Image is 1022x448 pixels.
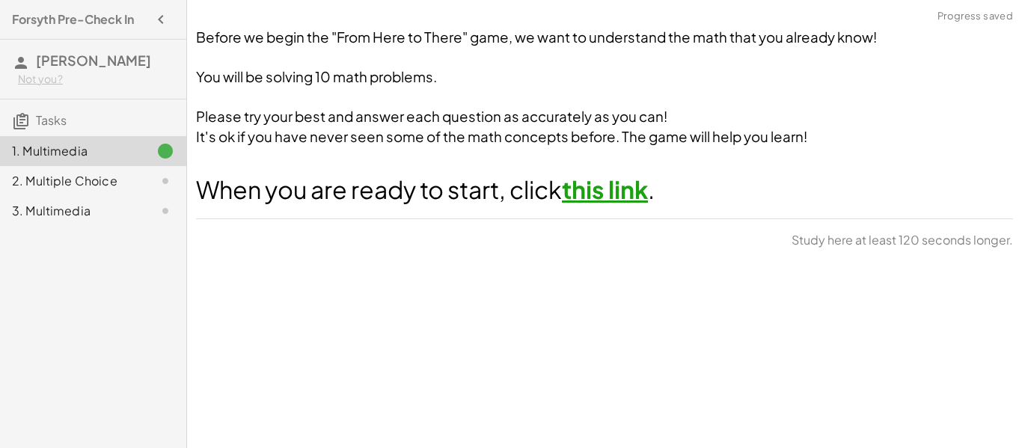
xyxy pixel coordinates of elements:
span: Progress saved [937,9,1013,24]
a: this link [562,174,648,204]
span: Study here at least 120 seconds longer. [792,231,1013,249]
i: Task finished. [156,142,174,160]
div: 3. Multimedia [12,202,132,220]
div: 1. Multimedia [12,142,132,160]
span: It's ok if you have never seen some of the math concepts before. The game will help you learn! [196,128,807,145]
span: When you are ready to start, click [196,174,562,204]
span: You will be solving 10 math problems. [196,68,437,85]
span: Before we begin the "From Here to There" game, we want to understand the math that you already know! [196,28,877,46]
i: Task not started. [156,202,174,220]
span: Please try your best and answer each question as accurately as you can! [196,108,667,125]
span: . [648,174,655,204]
h4: Forsyth Pre-Check In [12,10,134,28]
div: 2. Multiple Choice [12,172,132,190]
div: Not you? [18,72,174,87]
span: [PERSON_NAME] [36,52,151,69]
span: Tasks [36,112,67,128]
i: Task not started. [156,172,174,190]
